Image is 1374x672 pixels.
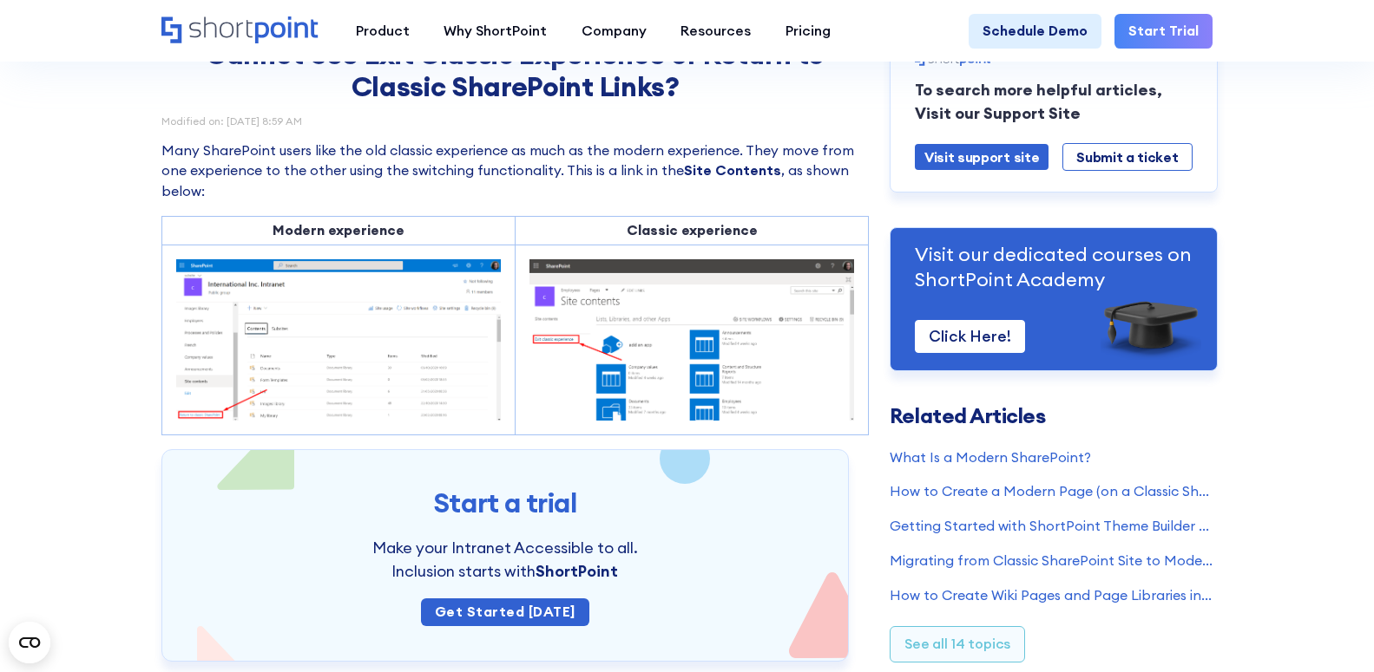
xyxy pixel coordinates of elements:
[768,14,848,49] a: Pricing
[536,561,618,581] strong: ShortPoint
[684,161,781,179] strong: Site Contents
[426,14,564,49] a: Why ShortPoint
[1062,143,1192,172] a: Submit a ticket
[582,21,647,42] div: Company
[273,221,404,238] strong: Modern experience
[356,21,410,42] div: Product
[890,551,1213,571] a: Migrating from Classic SharePoint Site to Modern SharePoint Site (SharePoint Online)
[663,14,768,49] a: Resources
[1287,589,1374,672] iframe: Chat Widget
[1114,14,1213,49] a: Start Trial
[161,16,321,46] a: Home
[680,21,751,42] div: Resources
[890,516,1213,537] a: Getting Started with ShortPoint Theme Builder - Classic SharePoint Sites (Part 1)
[161,140,869,202] p: Many SharePoint users like the old classic experience as much as the modern experience. They move...
[915,242,1193,292] p: Visit our dedicated courses on ShortPoint Academy
[890,481,1213,502] a: How to Create a Modern Page (on a Classic SharePoint Site)
[9,622,50,663] button: Open CMP widget
[627,221,758,238] strong: Classic experience
[915,79,1193,125] p: To search more helpful articles, Visit our Support Site
[890,406,1213,427] h3: Related Articles
[161,116,869,127] div: Modified on: [DATE] 8:59 AM
[786,21,831,42] div: Pricing
[890,447,1213,468] a: What Is a Modern SharePoint?
[915,320,1025,353] a: Click Here!
[421,598,589,626] a: get started [DATE]
[197,485,813,520] h3: Start a trial
[444,21,547,42] div: Why ShortPoint
[915,144,1049,171] a: Visit support site
[890,626,1025,662] a: See all 14 topics
[564,14,664,49] a: Company
[339,14,427,49] a: Product
[969,14,1101,49] a: Schedule Demo
[190,38,841,101] h1: Cannot See Exit Classic Experience or Return to Classic SharePoint Links?
[320,537,690,583] p: Make your Intranet Accessible to all. Inclusion starts with
[890,585,1213,606] a: How to Create Wiki Pages and Page Libraries in SharePoint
